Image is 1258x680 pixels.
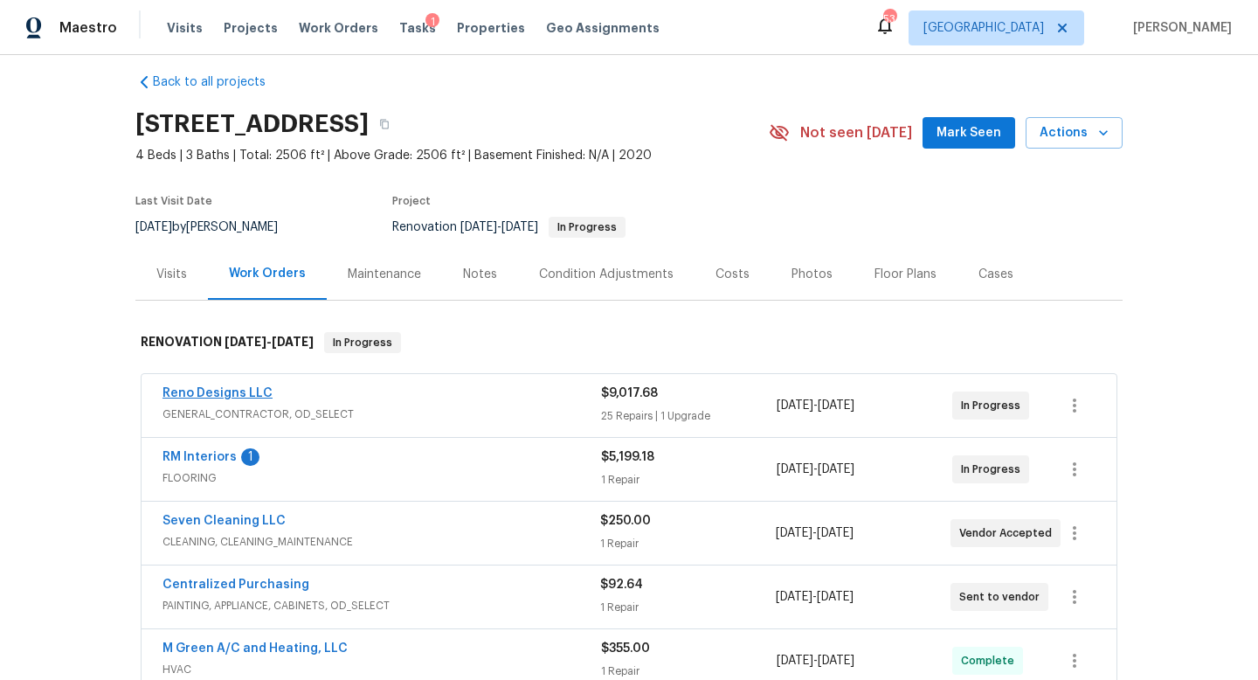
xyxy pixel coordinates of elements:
[162,642,348,655] a: M Green A/C and Heating, LLC
[777,461,854,478] span: -
[883,10,895,28] div: 53
[601,451,654,463] span: $5,199.18
[156,266,187,283] div: Visits
[135,196,212,206] span: Last Visit Date
[162,469,601,487] span: FLOORING
[59,19,117,37] span: Maestro
[272,336,314,348] span: [DATE]
[539,266,674,283] div: Condition Adjustments
[162,387,273,399] a: Reno Designs LLC
[777,652,854,670] span: -
[601,663,777,680] div: 1 Repair
[299,19,378,37] span: Work Orders
[937,122,1001,144] span: Mark Seen
[791,266,833,283] div: Photos
[800,124,912,142] span: Not seen [DATE]
[1126,19,1232,37] span: [PERSON_NAME]
[777,399,813,412] span: [DATE]
[923,19,1044,37] span: [GEOGRAPHIC_DATA]
[777,463,813,475] span: [DATE]
[369,108,400,140] button: Copy Address
[135,115,369,133] h2: [STREET_ADDRESS]
[777,655,813,667] span: [DATE]
[135,315,1123,371] div: RENOVATION [DATE]-[DATE]In Progress
[978,266,1013,283] div: Cases
[1040,122,1109,144] span: Actions
[162,451,237,463] a: RM Interiors
[601,471,777,489] div: 1 Repair
[162,515,286,527] a: Seven Cleaning LLC
[961,397,1027,414] span: In Progress
[224,19,278,37] span: Projects
[959,588,1047,606] span: Sent to vendor
[162,406,601,423] span: GENERAL_CONTRACTOR, OD_SELECT
[600,515,651,527] span: $250.00
[817,591,854,603] span: [DATE]
[546,19,660,37] span: Geo Assignments
[777,397,854,414] span: -
[600,599,775,616] div: 1 Repair
[135,221,172,233] span: [DATE]
[162,579,309,591] a: Centralized Purchasing
[135,217,299,238] div: by [PERSON_NAME]
[818,399,854,412] span: [DATE]
[601,387,658,399] span: $9,017.68
[167,19,203,37] span: Visits
[457,19,525,37] span: Properties
[135,147,769,164] span: 4 Beds | 3 Baths | Total: 2506 ft² | Above Grade: 2506 ft² | Basement Finished: N/A | 2020
[399,22,436,34] span: Tasks
[715,266,750,283] div: Costs
[818,463,854,475] span: [DATE]
[229,265,306,282] div: Work Orders
[817,527,854,539] span: [DATE]
[463,266,497,283] div: Notes
[501,221,538,233] span: [DATE]
[326,334,399,351] span: In Progress
[225,336,266,348] span: [DATE]
[460,221,497,233] span: [DATE]
[776,591,812,603] span: [DATE]
[225,336,314,348] span: -
[392,221,626,233] span: Renovation
[601,642,650,655] span: $355.00
[460,221,538,233] span: -
[601,407,777,425] div: 25 Repairs | 1 Upgrade
[776,524,854,542] span: -
[776,588,854,606] span: -
[961,652,1021,670] span: Complete
[818,655,854,667] span: [DATE]
[874,266,937,283] div: Floor Plans
[162,597,600,614] span: PAINTING, APPLIANCE, CABINETS, OD_SELECT
[600,535,775,552] div: 1 Repair
[141,332,314,353] h6: RENOVATION
[425,13,439,31] div: 1
[241,448,259,466] div: 1
[600,579,643,591] span: $92.64
[776,527,812,539] span: [DATE]
[348,266,421,283] div: Maintenance
[923,117,1015,149] button: Mark Seen
[392,196,431,206] span: Project
[135,73,303,91] a: Back to all projects
[550,222,624,232] span: In Progress
[162,533,600,551] span: CLEANING, CLEANING_MAINTENANCE
[959,524,1059,542] span: Vendor Accepted
[961,461,1027,478] span: In Progress
[162,661,601,678] span: HVAC
[1026,117,1123,149] button: Actions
